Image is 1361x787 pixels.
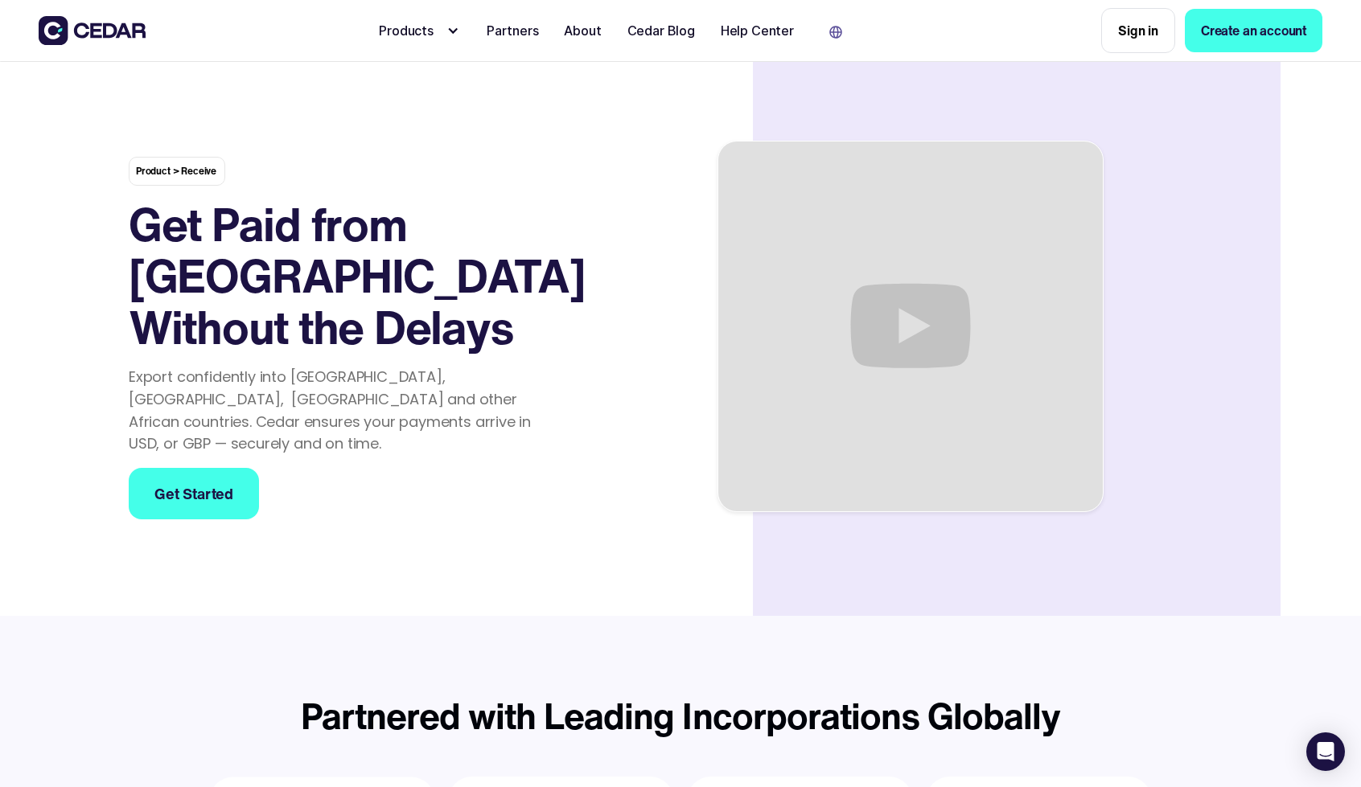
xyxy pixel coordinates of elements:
a: Partners [480,13,545,48]
div: Products [372,14,467,47]
div: Export confidently into [GEOGRAPHIC_DATA], [GEOGRAPHIC_DATA], [GEOGRAPHIC_DATA] and other African... [129,366,561,456]
div: About [564,21,601,40]
div: Partners [487,21,539,40]
a: About [557,13,607,48]
a: Create an account [1185,9,1322,52]
strong: Partnered with Leading Incorporations Globally [301,689,1059,742]
a: Help Center [714,13,800,48]
iframe: Introducing Our Receive Feature | Collecting payments from Africa has never been easier. [718,141,1103,511]
div: Products [379,21,442,40]
div: Open Intercom Messenger [1306,732,1345,771]
div: Product > Receive [129,157,225,186]
strong: Get Paid from [GEOGRAPHIC_DATA] Without the Delays [129,191,586,361]
a: Sign in [1101,8,1175,53]
div: Sign in [1118,21,1158,40]
div: Cedar Blog [627,21,695,40]
a: Cedar Blog [621,13,701,48]
div: Help Center [721,21,794,40]
img: world icon [829,26,842,39]
a: Get Started [129,468,259,519]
